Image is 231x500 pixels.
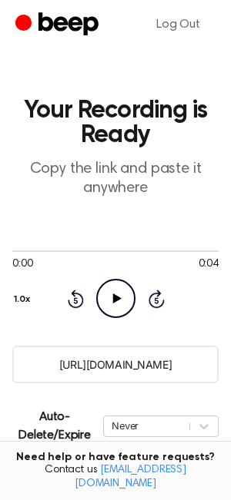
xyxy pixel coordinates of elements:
[9,464,222,491] span: Contact us
[12,286,36,313] button: 1.0x
[141,6,216,43] a: Log Out
[75,465,186,489] a: [EMAIL_ADDRESS][DOMAIN_NAME]
[12,408,97,445] p: Auto-Delete/Expire
[15,10,102,40] a: Beep
[112,419,182,433] div: Never
[12,257,32,273] span: 0:00
[199,257,219,273] span: 0:04
[12,160,219,198] p: Copy the link and paste it anywhere
[12,98,219,147] h1: Your Recording is Ready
